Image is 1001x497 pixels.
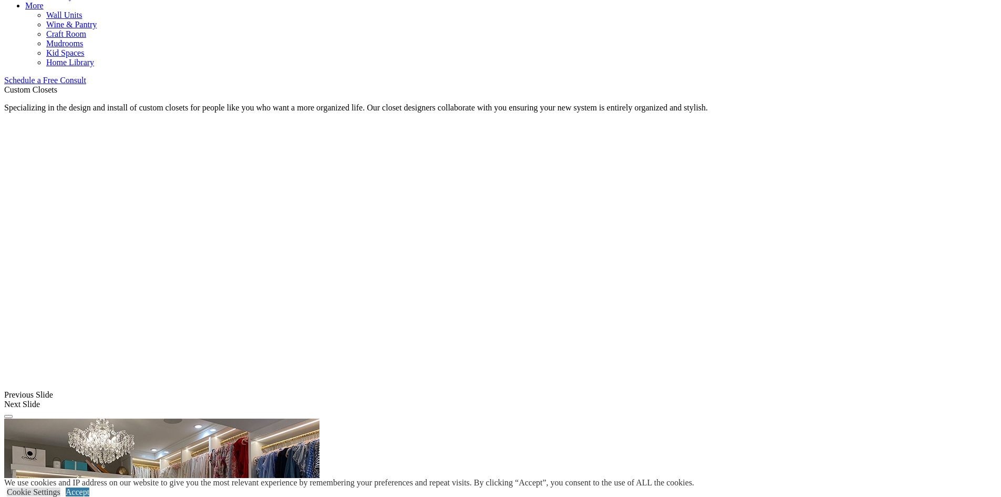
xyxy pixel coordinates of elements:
[46,11,82,19] a: Wall Units
[46,58,94,67] a: Home Library
[4,85,57,94] span: Custom Closets
[46,39,83,48] a: Mudrooms
[4,400,997,409] div: Next Slide
[25,1,44,10] a: More menu text will display only on big screen
[46,20,97,29] a: Wine & Pantry
[4,390,997,400] div: Previous Slide
[4,415,13,418] button: Click here to pause slide show
[66,488,89,496] a: Accept
[7,488,60,496] a: Cookie Settings
[46,29,86,38] a: Craft Room
[4,103,997,113] p: Specializing in the design and install of custom closets for people like you who want a more orga...
[46,48,84,57] a: Kid Spaces
[4,478,694,488] div: We use cookies and IP address on our website to give you the most relevant experience by remember...
[4,76,86,85] a: Schedule a Free Consult (opens a dropdown menu)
